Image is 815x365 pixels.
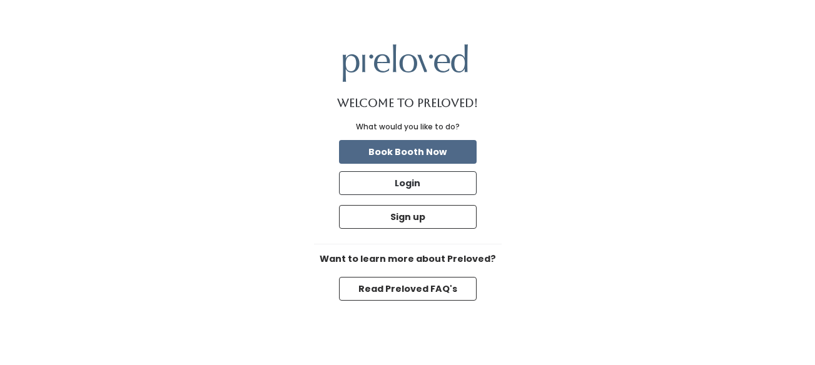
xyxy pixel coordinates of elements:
[337,202,479,231] a: Sign up
[339,277,477,301] button: Read Preloved FAQ's
[343,44,468,81] img: preloved logo
[337,97,478,109] h1: Welcome to Preloved!
[339,140,477,164] button: Book Booth Now
[356,121,460,132] div: What would you like to do?
[314,254,502,264] h6: Want to learn more about Preloved?
[337,169,479,197] a: Login
[339,171,477,195] button: Login
[339,205,477,229] button: Sign up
